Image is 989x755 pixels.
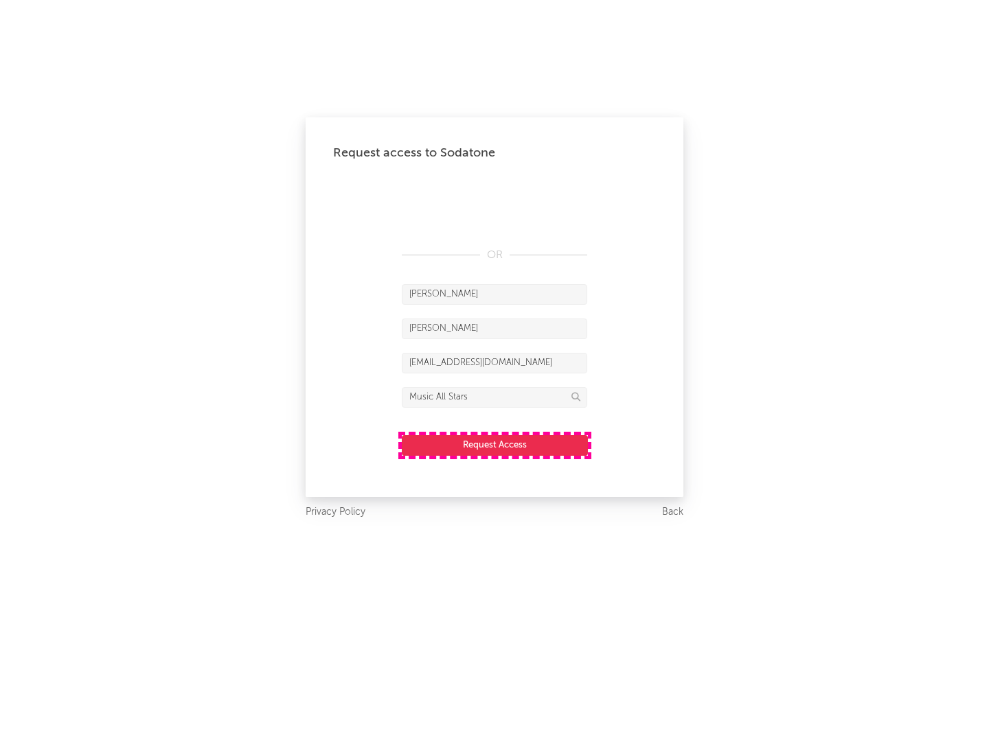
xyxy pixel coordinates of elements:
input: Last Name [402,318,587,339]
div: OR [402,247,587,264]
input: Division [402,387,587,408]
div: Request access to Sodatone [333,145,656,161]
input: Email [402,353,587,373]
button: Request Access [402,435,588,456]
a: Privacy Policy [306,504,365,521]
input: First Name [402,284,587,305]
a: Back [662,504,683,521]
